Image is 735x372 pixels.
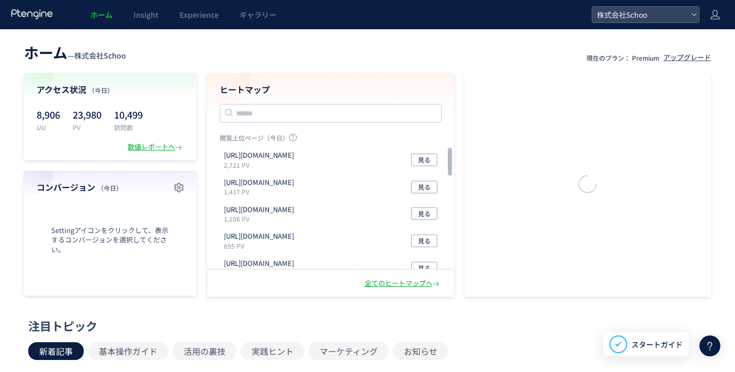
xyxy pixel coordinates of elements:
button: 見る [411,262,437,274]
p: 23,980 [73,106,101,123]
button: お知らせ [393,342,448,360]
p: https://schoo.jp/ [224,178,294,188]
button: 見る [411,181,437,193]
h4: アクセス状況 [37,84,184,96]
p: https://schoo.jp/biz/user [224,150,294,160]
p: 10,499 [114,106,143,123]
p: 訪問数 [114,123,143,132]
button: 基本操作ガイド [88,342,168,360]
span: 見る [418,235,431,247]
span: （今日） [88,86,114,95]
button: 見る [411,154,437,166]
span: 見る [418,181,431,193]
div: 全てのヒートマップへ [365,278,442,288]
div: 注目トピック [28,318,702,334]
p: PV [73,123,101,132]
span: 株式会社Schoo [594,7,687,22]
p: 1,106 PV [224,214,298,223]
p: 閲覧上位ページ（今日） [220,133,442,146]
p: 1,417 PV [224,187,298,196]
span: （今日） [97,183,122,192]
h4: コンバージョン [37,181,184,193]
span: 見る [418,154,431,166]
p: UU [37,123,60,132]
p: 695 PV [224,241,298,250]
span: 見る [418,262,431,274]
button: 見る [411,207,437,220]
span: スタートガイド [631,339,683,350]
button: 新着記事 [28,342,84,360]
p: 636 PV [224,269,298,277]
button: マーケティング [309,342,389,360]
button: 見る [411,235,437,247]
span: ギャラリー [240,9,276,20]
span: ホーム [91,9,112,20]
span: 株式会社Schoo [74,50,126,61]
button: 活用の裏技 [173,342,236,360]
div: アップグレード [663,53,711,63]
span: ホーム [24,42,67,63]
div: — [24,42,126,63]
p: 8,906 [37,106,60,123]
p: https://schoo.jp/search [224,231,294,241]
span: 見る [418,207,431,220]
p: 現在のプラン： Premium [586,53,659,62]
span: Experience [179,9,219,20]
div: 数値レポートへ [128,142,184,152]
span: Settingアイコンをクリックして、表示するコンバージョンを選択してください。 [37,226,184,255]
p: 2,721 PV [224,160,298,169]
p: https://schoo.jp/matome/article/1354 [224,259,294,269]
button: 実践ヒント [241,342,304,360]
p: https://schoo.jp/student [224,205,294,215]
h4: ヒートマップ [220,84,442,96]
span: Insight [133,9,159,20]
